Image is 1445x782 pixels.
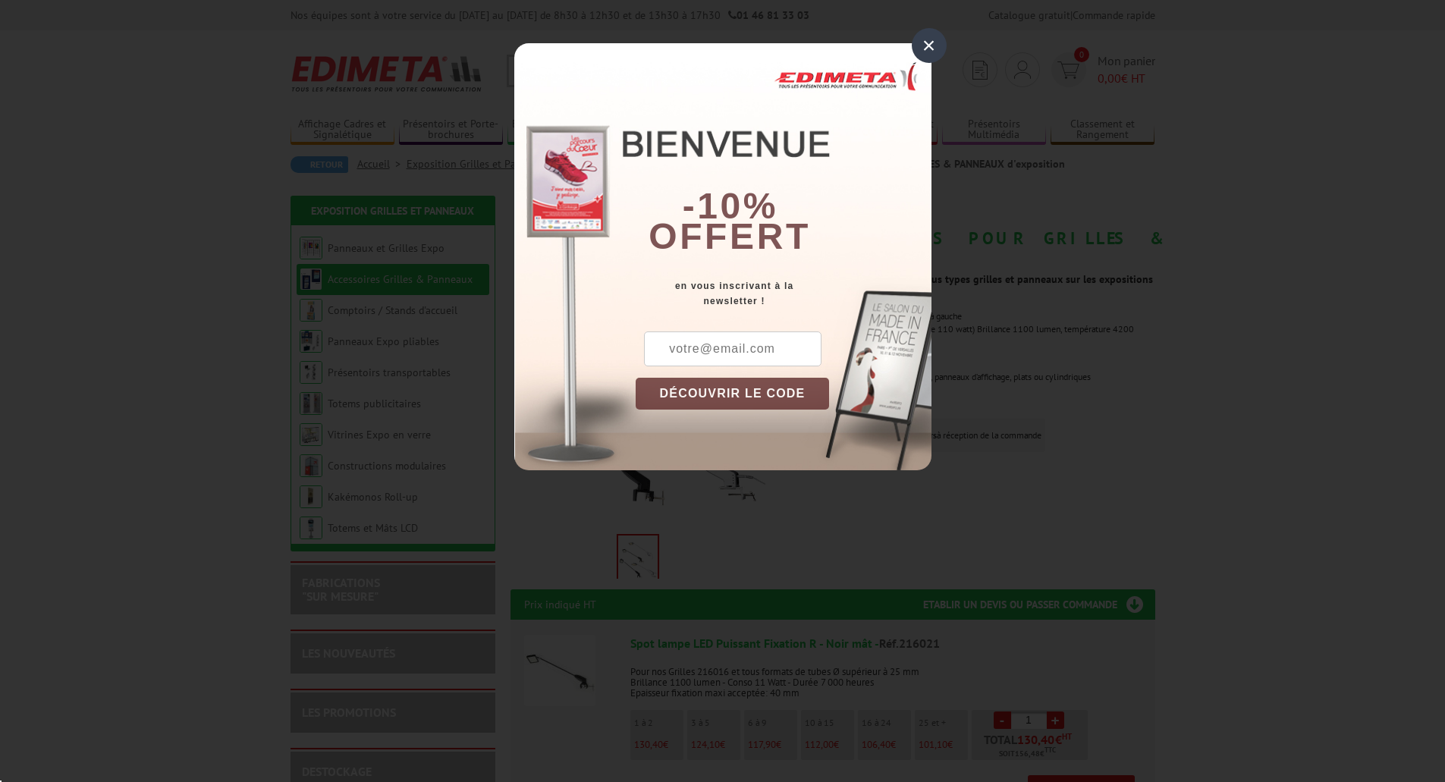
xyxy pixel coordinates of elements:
input: votre@email.com [644,331,821,366]
div: × [912,28,947,63]
button: DÉCOUVRIR LE CODE [636,378,830,410]
div: en vous inscrivant à la newsletter ! [636,278,931,309]
font: offert [649,216,811,256]
b: -10% [683,186,778,226]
